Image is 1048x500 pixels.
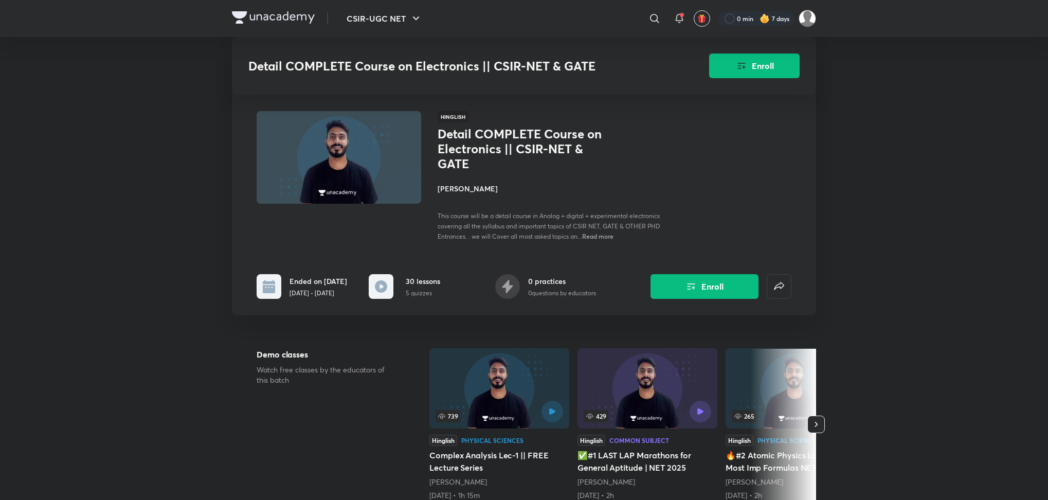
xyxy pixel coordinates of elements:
[577,477,635,487] a: [PERSON_NAME]
[436,410,460,422] span: 739
[406,276,440,287] h6: 30 lessons
[290,276,347,287] h6: Ended on [DATE]
[651,274,758,299] button: Enroll
[255,110,423,205] img: Thumbnail
[726,449,865,474] h5: 🔥#2 Atomic Physics Last LAP || Most Imp Formulas NET-GATE
[694,10,710,27] button: avatar
[290,289,347,298] p: [DATE] - [DATE]
[429,477,487,487] a: [PERSON_NAME]
[697,14,707,23] img: avatar
[438,212,660,240] span: This course will be a detail course in Analog + digital + experimental electronics covering all t...
[760,13,770,24] img: streak
[438,111,468,122] span: Hinglish
[726,477,865,487] div: Shanu Arora
[257,348,396,361] h5: Demo classes
[582,232,613,240] span: Read more
[429,435,457,446] div: Hinglish
[438,183,668,194] h4: [PERSON_NAME]
[528,289,596,298] p: 0 questions by educators
[232,11,315,26] a: Company Logo
[429,449,569,474] h5: Complex Analysis Lec-1 || FREE Lecture Series
[248,59,651,74] h3: Detail COMPLETE Course on Electronics || CSIR-NET & GATE
[709,53,800,78] button: Enroll
[438,127,606,171] h1: Detail COMPLETE Course on Electronics || CSIR-NET & GATE
[257,365,396,385] p: Watch free classes by the educators of this batch
[340,8,428,29] button: CSIR-UGC NET
[726,435,753,446] div: Hinglish
[429,477,569,487] div: Shanu Arora
[584,410,608,422] span: 429
[577,449,717,474] h5: ✅#1 LAST LAP Marathons for General Aptitude | NET 2025
[732,410,756,422] span: 265
[767,274,791,299] button: false
[577,477,717,487] div: Shanu Arora
[726,477,783,487] a: [PERSON_NAME]
[609,437,669,443] div: Common Subject
[577,435,605,446] div: Hinglish
[232,11,315,24] img: Company Logo
[461,437,523,443] div: Physical Sciences
[528,276,596,287] h6: 0 practices
[406,289,440,298] p: 5 quizzes
[799,10,816,27] img: Rai Haldar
